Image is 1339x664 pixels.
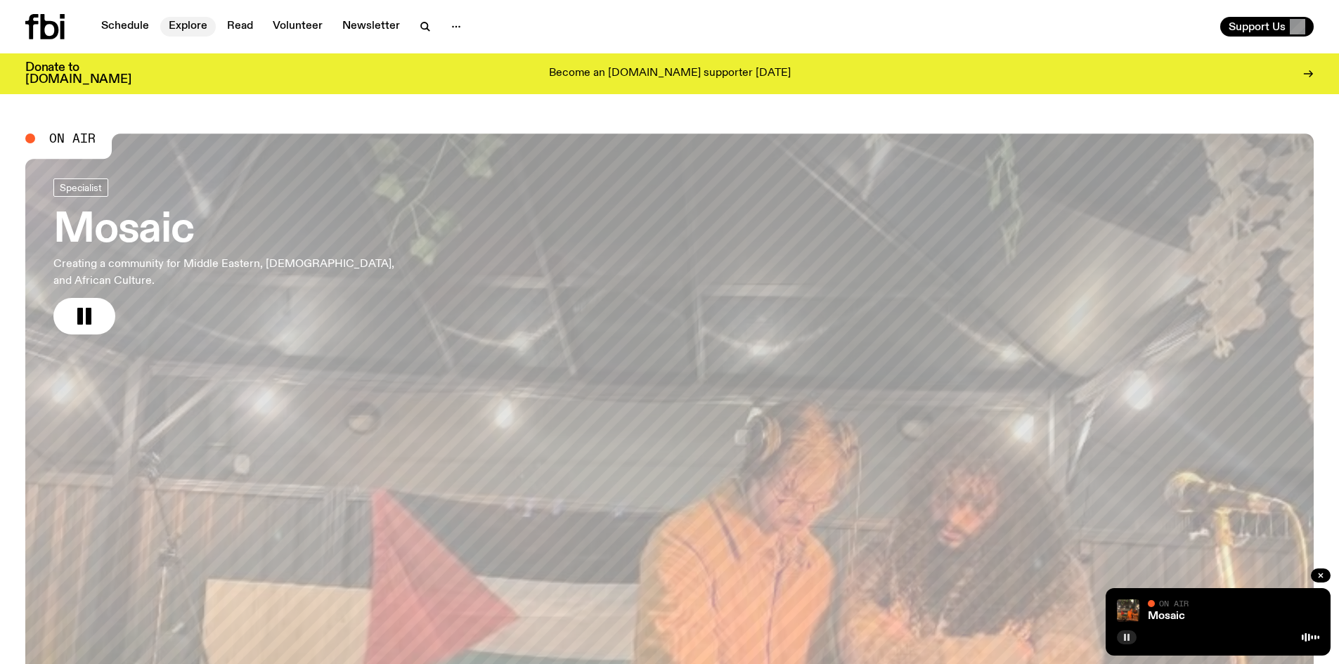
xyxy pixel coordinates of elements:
[1159,599,1189,608] span: On Air
[93,17,157,37] a: Schedule
[25,62,131,86] h3: Donate to [DOMAIN_NAME]
[53,178,413,334] a: MosaicCreating a community for Middle Eastern, [DEMOGRAPHIC_DATA], and African Culture.
[219,17,261,37] a: Read
[53,211,413,250] h3: Mosaic
[60,182,102,193] span: Specialist
[1220,17,1314,37] button: Support Us
[264,17,331,37] a: Volunteer
[53,256,413,289] p: Creating a community for Middle Eastern, [DEMOGRAPHIC_DATA], and African Culture.
[160,17,216,37] a: Explore
[549,67,791,80] p: Become an [DOMAIN_NAME] supporter [DATE]
[334,17,408,37] a: Newsletter
[1117,599,1139,622] img: Tommy and Jono Playing at a fundraiser for Palestine
[53,178,108,197] a: Specialist
[1148,611,1185,622] a: Mosaic
[1229,20,1286,33] span: Support Us
[49,132,96,145] span: On Air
